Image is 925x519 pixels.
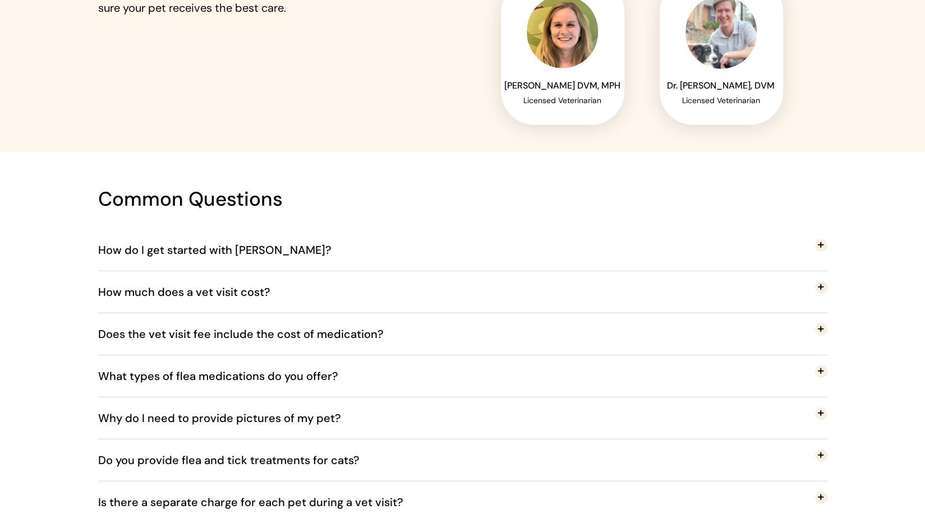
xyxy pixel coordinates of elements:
[98,316,401,353] span: Does the vet visit fee include the cost of medication?
[98,400,358,437] span: Why do I need to provide pictures of my pet?
[98,442,376,479] span: Do you provide flea and tick treatments for cats?
[504,80,620,91] span: [PERSON_NAME] DVM, MPH
[98,439,827,481] button: Do you provide flea and tick treatments for cats?
[98,313,827,355] button: Does the vet visit fee include the cost of medication?
[98,274,287,311] span: How much does a vet visit cost?
[98,271,827,313] button: How much does a vet visit cost?
[98,358,355,395] span: What types of flea medications do you offer?
[98,229,827,271] button: How do I get started with [PERSON_NAME]?
[682,95,760,105] span: Licensed Veterinarian
[667,80,775,91] span: Dr. [PERSON_NAME], DVM
[98,355,827,397] button: What types of flea medications do you offer?
[98,231,348,268] span: How do I get started with [PERSON_NAME]?
[98,397,827,439] button: Why do I need to provide pictures of my pet?
[523,95,601,105] span: Licensed Veterinarian
[98,186,283,212] span: Common Questions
